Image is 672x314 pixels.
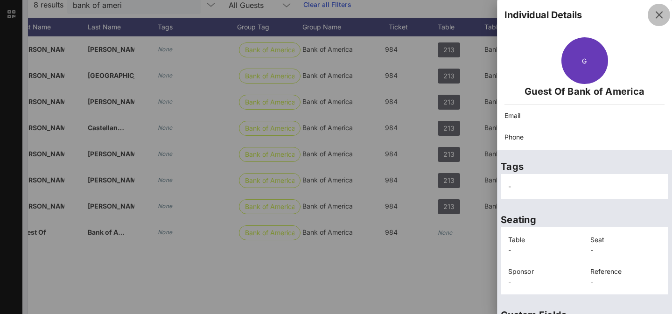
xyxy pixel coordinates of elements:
[504,84,665,99] p: Guest Of Bank of America
[501,212,668,227] p: Seating
[590,245,661,255] p: -
[590,277,661,287] p: -
[504,132,665,142] p: Phone
[508,245,579,255] p: -
[504,8,582,22] div: Individual Details
[590,235,661,245] p: Seat
[582,57,587,65] span: G
[501,159,668,174] p: Tags
[504,111,665,121] p: Email
[508,277,579,287] p: -
[508,182,511,190] span: -
[508,266,579,277] p: Sponsor
[590,266,661,277] p: Reference
[508,235,579,245] p: Table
